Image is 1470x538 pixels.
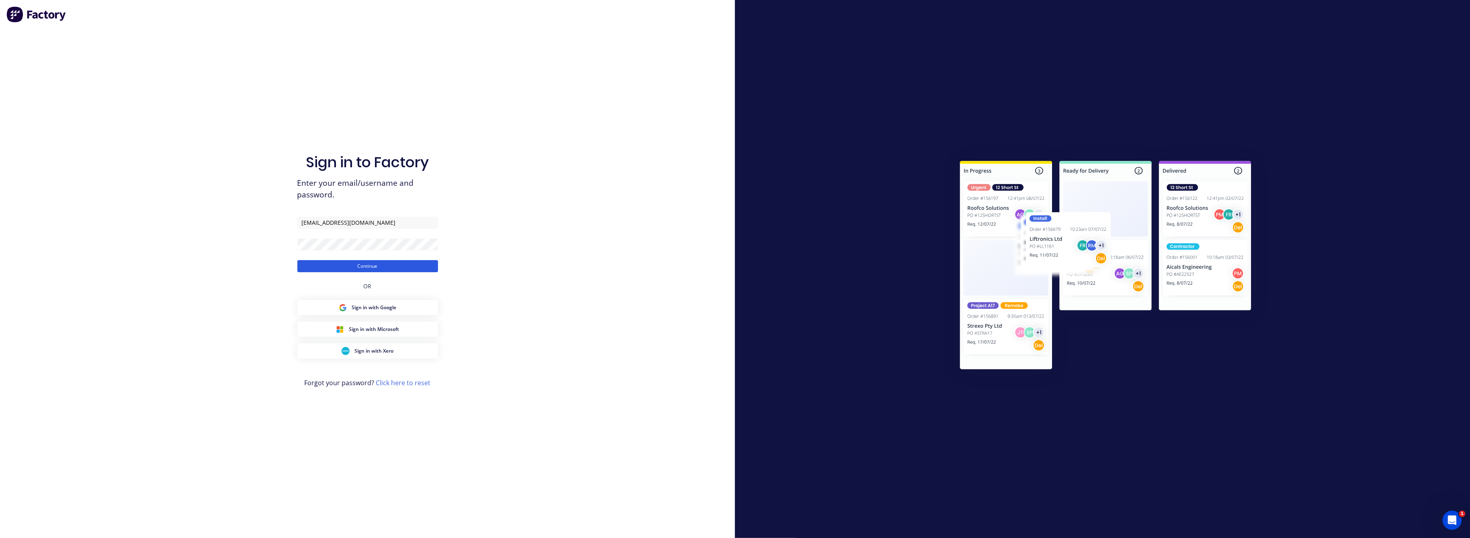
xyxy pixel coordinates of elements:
button: Continue [297,260,438,272]
img: Microsoft Sign in [336,325,344,333]
span: Sign in with Xero [354,347,393,355]
h1: Sign in to Factory [306,154,429,171]
input: Email/Username [297,217,438,229]
span: 1 [1459,511,1466,517]
img: Google Sign in [339,304,347,312]
button: Google Sign inSign in with Google [297,300,438,315]
span: Sign in with Google [352,304,396,311]
img: Sign in [942,145,1269,388]
span: Sign in with Microsoft [349,326,399,333]
span: Forgot your password? [305,378,431,388]
div: OR [364,272,372,300]
img: Xero Sign in [342,347,350,355]
a: Click here to reset [376,378,431,387]
span: Enter your email/username and password. [297,177,438,201]
button: Microsoft Sign inSign in with Microsoft [297,322,438,337]
button: Xero Sign inSign in with Xero [297,343,438,359]
iframe: Intercom live chat [1443,511,1462,530]
img: Factory [6,6,67,23]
